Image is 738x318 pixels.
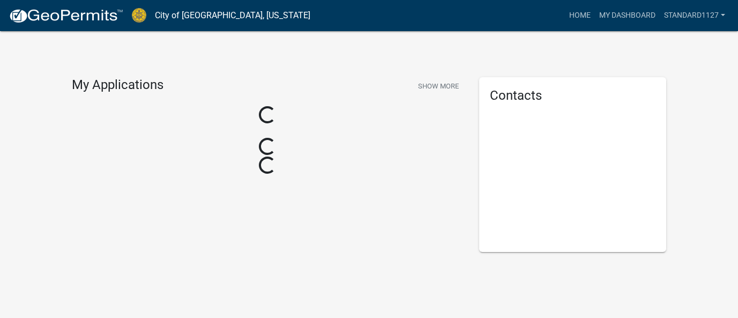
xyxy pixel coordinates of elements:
a: Home [565,5,595,26]
a: Standard1127 [660,5,729,26]
h4: My Applications [72,77,163,93]
a: City of [GEOGRAPHIC_DATA], [US_STATE] [155,6,310,25]
h5: Contacts [490,88,656,103]
img: City of Jeffersonville, Indiana [132,8,146,23]
button: Show More [414,77,463,95]
a: My Dashboard [595,5,660,26]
